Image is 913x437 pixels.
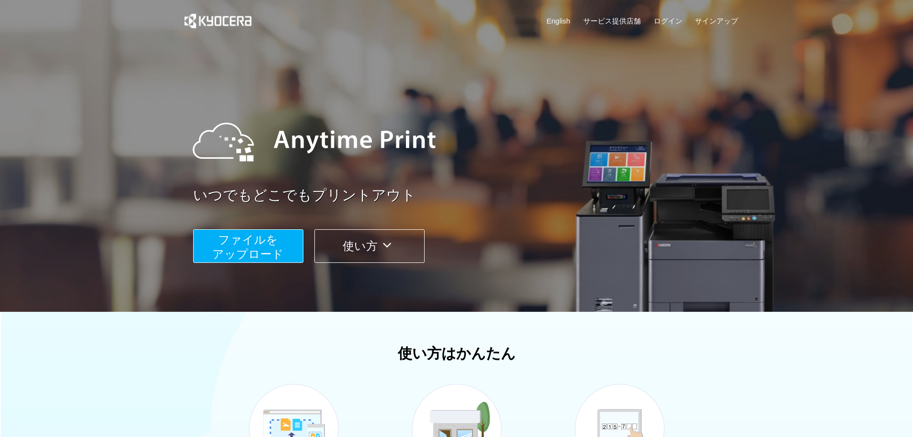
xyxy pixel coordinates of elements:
button: ファイルを​​アップロード [193,229,303,263]
a: English [547,16,570,26]
span: ファイルを ​​アップロード [212,233,284,260]
a: いつでもどこでもプリントアウト [193,185,744,206]
a: ログイン [654,16,682,26]
button: 使い方 [314,229,425,263]
a: サインアップ [695,16,738,26]
a: サービス提供店舗 [583,16,641,26]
